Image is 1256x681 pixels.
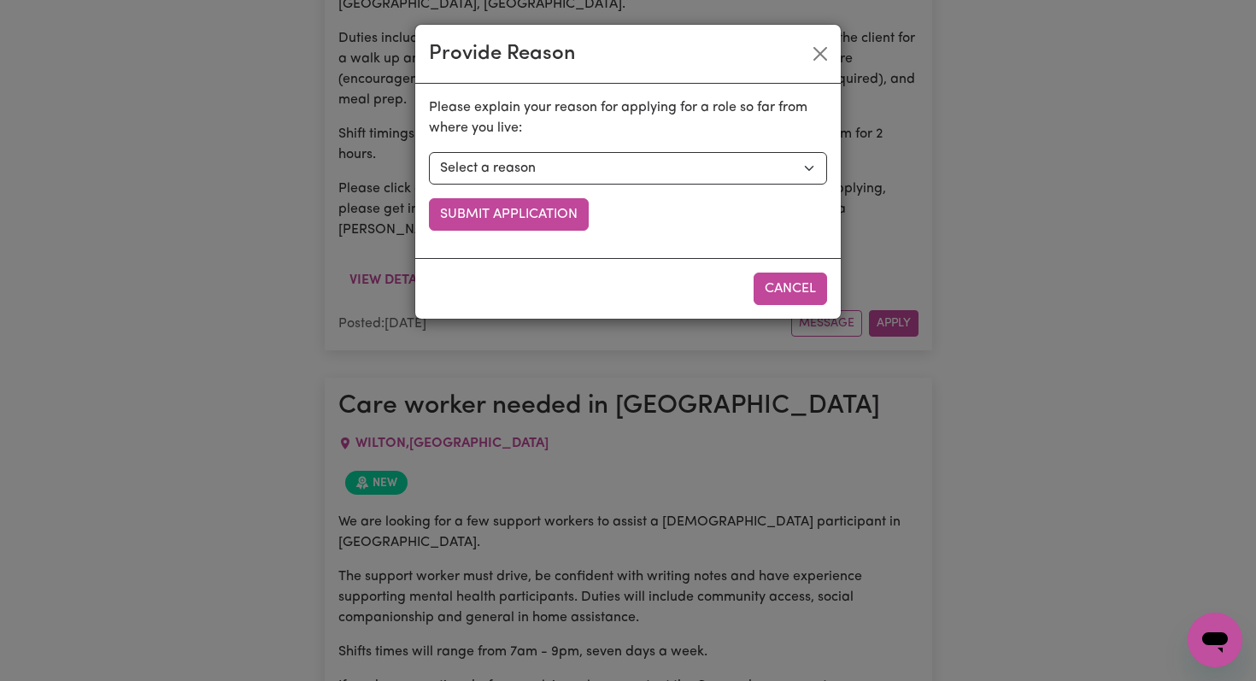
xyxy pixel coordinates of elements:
[1188,613,1242,667] iframe: Button to launch messaging window
[429,38,576,69] div: Provide Reason
[754,273,827,305] button: Cancel
[429,97,827,138] p: Please explain your reason for applying for a role so far from where you live:
[429,198,589,231] button: Submit Application
[807,40,834,68] button: Close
